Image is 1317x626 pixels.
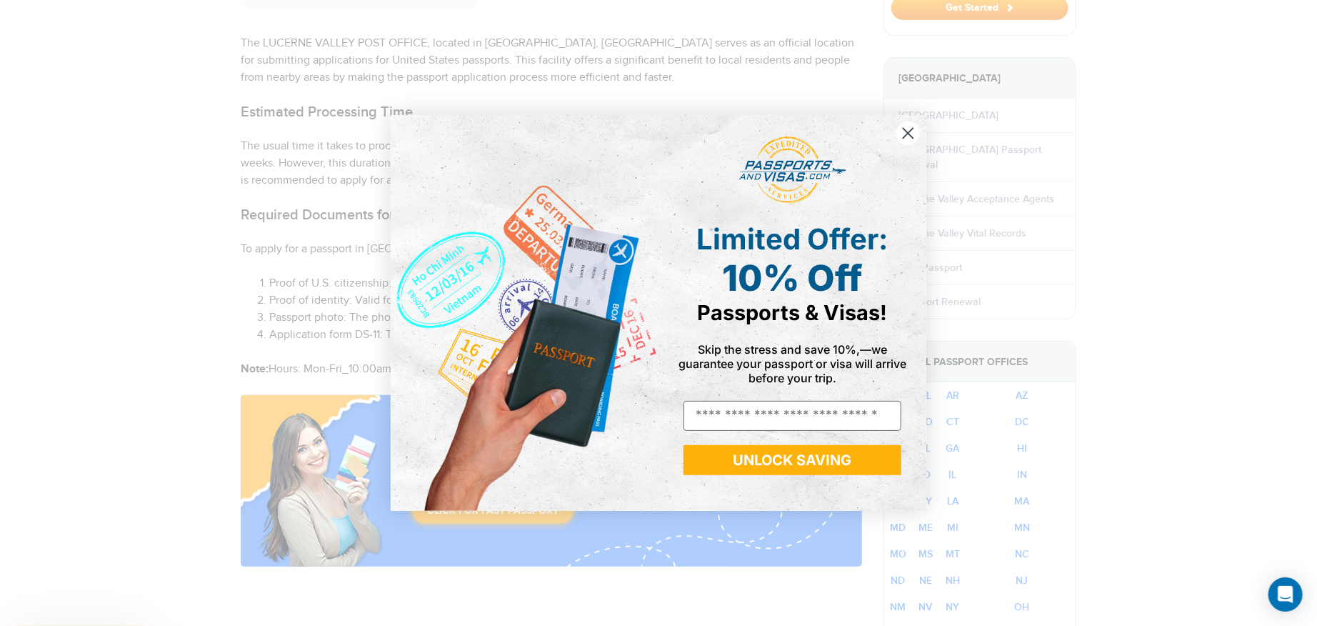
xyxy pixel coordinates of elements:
span: Limited Offer: [697,222,888,257]
button: UNLOCK SAVING [683,445,901,475]
img: de9cda0d-0715-46ca-9a25-073762a91ba7.png [391,115,658,510]
span: 10% Off [723,257,863,299]
div: Open Intercom Messenger [1268,577,1303,612]
span: Skip the stress and save 10%,—we guarantee your passport or visa will arrive before your trip. [678,342,906,385]
span: Passports & Visas! [698,300,888,325]
img: passports and visas [739,136,846,204]
button: Close dialog [896,121,921,146]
